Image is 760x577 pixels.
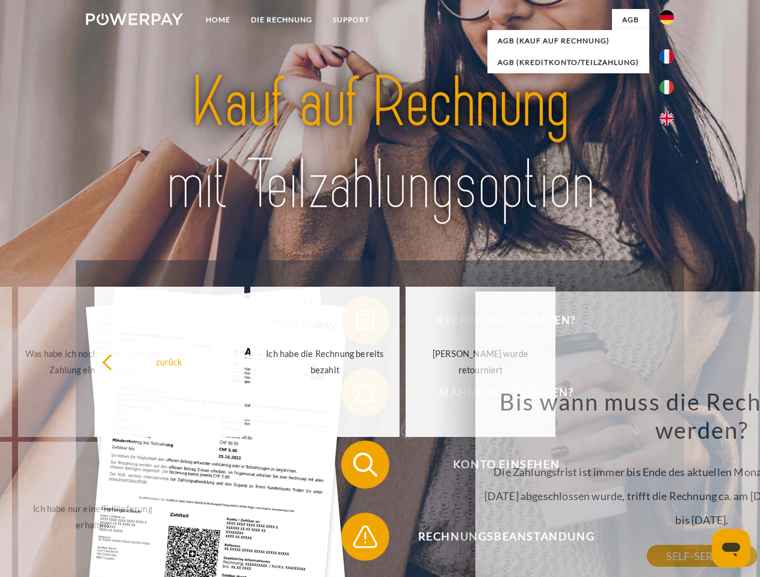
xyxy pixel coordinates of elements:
[323,9,380,31] a: SUPPORT
[647,545,757,567] a: SELF-SERVICE
[350,522,380,552] img: qb_warning.svg
[86,13,183,25] img: logo-powerpay-white.svg
[612,9,649,31] a: agb
[660,80,674,94] img: it
[25,346,161,378] div: Was habe ich noch offen, ist meine Zahlung eingegangen?
[487,52,649,73] a: AGB (Kreditkonto/Teilzahlung)
[196,9,241,31] a: Home
[241,9,323,31] a: DIE RECHNUNG
[660,111,674,126] img: en
[341,441,654,489] button: Konto einsehen
[102,353,237,370] div: zurück
[712,529,750,567] iframe: Schaltfläche zum Öffnen des Messaging-Fensters
[115,58,645,230] img: title-powerpay_de.svg
[18,287,168,437] a: Was habe ich noch offen, ist meine Zahlung eingegangen?
[413,346,548,378] div: [PERSON_NAME] wurde retourniert
[660,10,674,25] img: de
[350,450,380,480] img: qb_search.svg
[660,49,674,64] img: fr
[258,346,393,378] div: Ich habe die Rechnung bereits bezahlt
[341,513,654,561] button: Rechnungsbeanstandung
[487,30,649,52] a: AGB (Kauf auf Rechnung)
[25,501,161,533] div: Ich habe nur eine Teillieferung erhalten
